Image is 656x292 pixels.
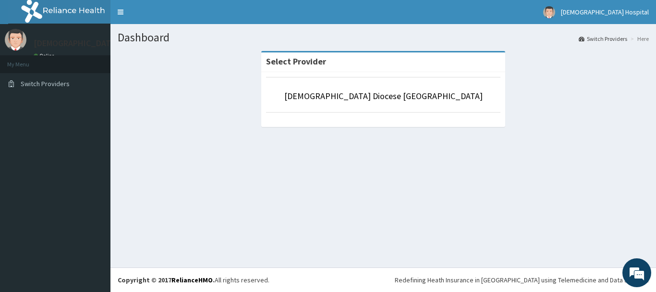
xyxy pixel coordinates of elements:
a: Online [34,52,57,59]
strong: Copyright © 2017 . [118,276,215,284]
img: User Image [5,29,26,51]
strong: Select Provider [266,56,326,67]
li: Here [628,35,649,43]
div: Chat with us now [50,54,161,66]
div: Redefining Heath Insurance in [GEOGRAPHIC_DATA] using Telemedicine and Data Science! [395,275,649,285]
span: [DEMOGRAPHIC_DATA] Hospital [561,8,649,16]
span: Switch Providers [21,79,70,88]
div: Minimize live chat window [158,5,181,28]
span: We're online! [56,86,133,183]
footer: All rights reserved. [110,267,656,292]
h1: Dashboard [118,31,649,44]
textarea: Type your message and hit 'Enter' [5,192,183,226]
a: RelianceHMO [171,276,213,284]
img: User Image [543,6,555,18]
a: [DEMOGRAPHIC_DATA] Diocese [GEOGRAPHIC_DATA] [284,90,483,102]
a: Switch Providers [579,35,627,43]
p: [DEMOGRAPHIC_DATA] Hospital [34,39,152,48]
img: d_794563401_company_1708531726252_794563401 [18,48,39,72]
